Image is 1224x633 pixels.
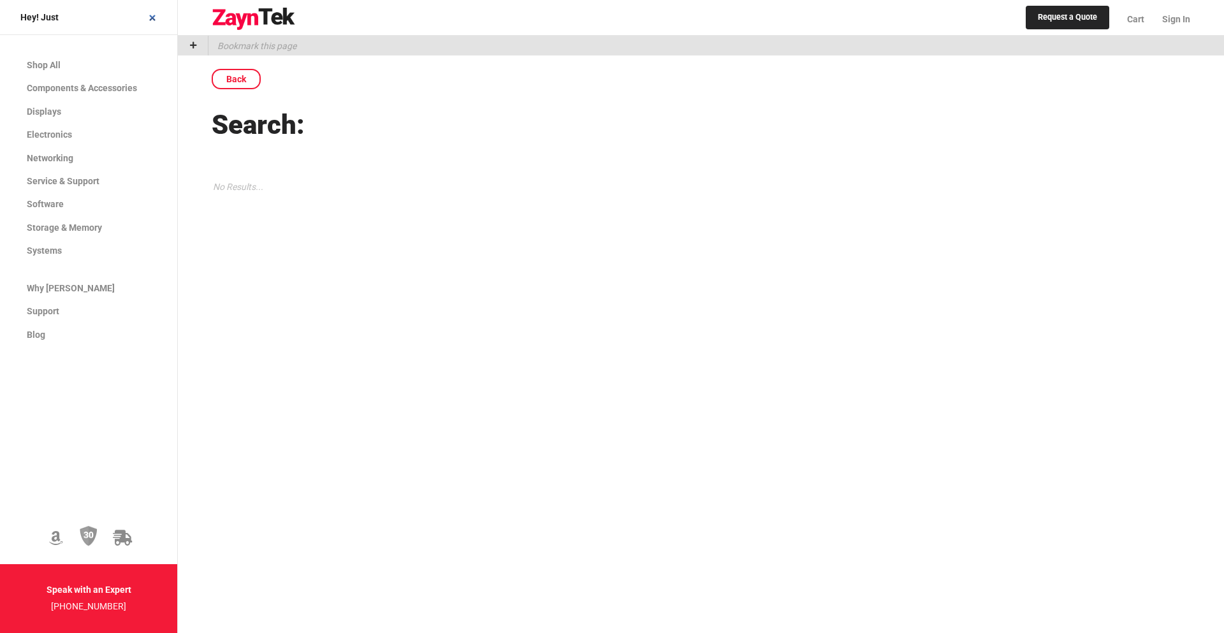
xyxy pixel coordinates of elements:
[27,176,99,186] span: Service & Support
[212,69,261,89] a: Back
[80,525,98,547] img: 30 Day Return Policy
[212,107,1190,143] h1: Search:
[27,306,59,316] span: Support
[47,585,131,595] strong: Speak with an Expert
[27,83,137,93] span: Components & Accessories
[27,245,62,256] span: Systems
[27,199,64,209] span: Software
[27,106,61,117] span: Displays
[27,283,115,293] span: Why [PERSON_NAME]
[1118,3,1153,35] a: Cart
[27,153,73,163] span: Networking
[27,129,72,140] span: Electronics
[213,179,263,196] p: No Results...
[1153,3,1190,35] a: Sign In
[27,60,61,70] span: Shop All
[27,222,102,233] span: Storage & Memory
[1127,14,1144,24] span: Cart
[51,601,126,611] a: [PHONE_NUMBER]
[212,8,296,31] img: logo
[1026,6,1109,30] a: Request a Quote
[27,330,45,340] span: Blog
[208,36,296,55] p: Bookmark this page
